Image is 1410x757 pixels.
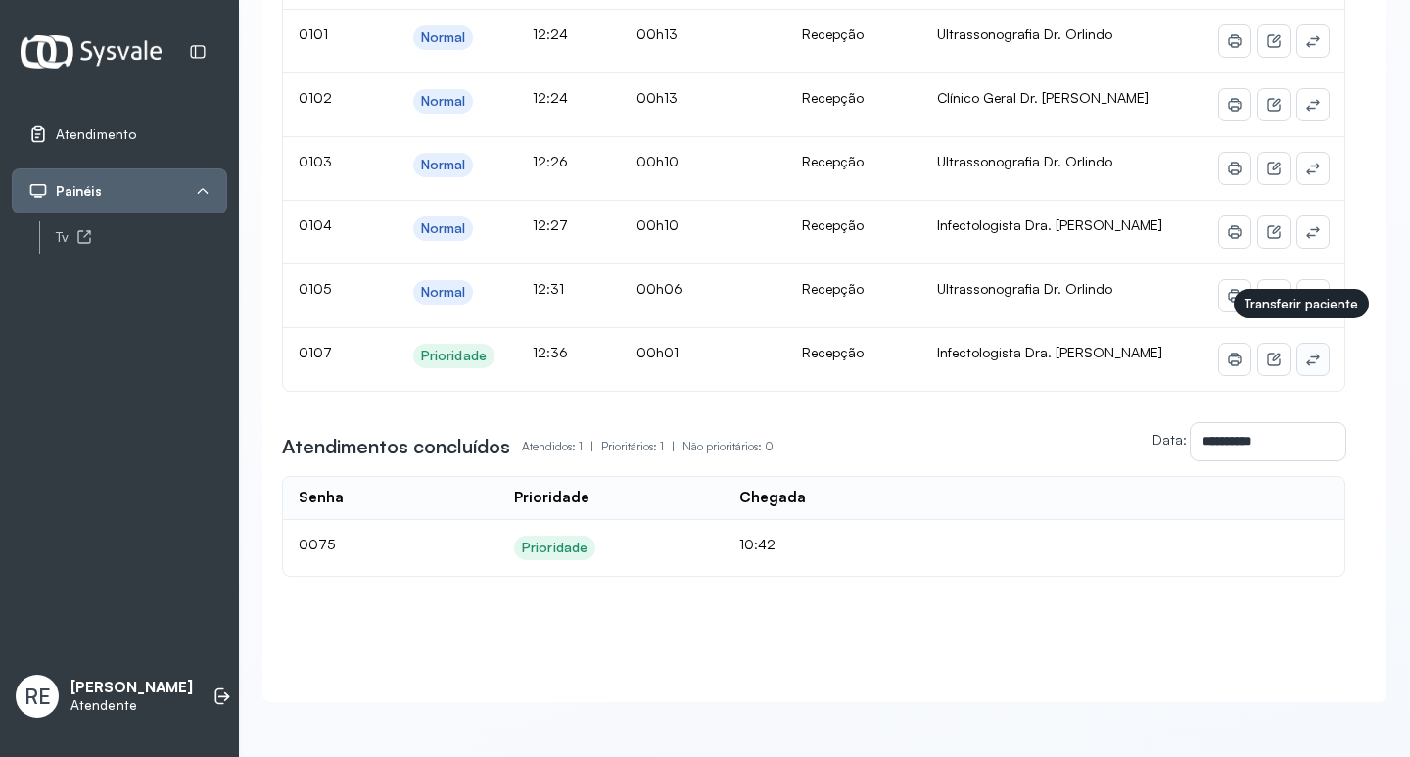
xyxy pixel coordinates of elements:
[282,433,510,460] h3: Atendimentos concluídos
[802,280,906,298] div: Recepção
[636,153,679,169] span: 00h10
[421,157,466,173] div: Normal
[802,344,906,361] div: Recepção
[937,216,1162,233] span: Infectologista Dra. [PERSON_NAME]
[739,489,806,507] div: Chegada
[937,344,1162,360] span: Infectologista Dra. [PERSON_NAME]
[682,433,774,460] p: Não prioritários: 0
[937,153,1112,169] span: Ultrassonografia Dr. Orlindo
[672,439,675,453] span: |
[299,280,331,297] span: 0105
[1152,431,1187,448] label: Data:
[70,679,193,697] p: [PERSON_NAME]
[421,93,466,110] div: Normal
[421,348,487,364] div: Prioridade
[802,216,906,234] div: Recepção
[937,25,1112,42] span: Ultrassonografia Dr. Orlindo
[533,216,568,233] span: 12:27
[56,126,136,143] span: Atendimento
[739,536,775,552] span: 10:42
[299,25,328,42] span: 0101
[533,153,568,169] span: 12:26
[533,25,568,42] span: 12:24
[56,183,102,200] span: Painéis
[590,439,593,453] span: |
[299,344,332,360] span: 0107
[636,216,679,233] span: 00h10
[937,89,1149,106] span: Clínico Geral Dr. [PERSON_NAME]
[802,153,906,170] div: Recepção
[299,536,335,552] span: 0075
[522,540,587,556] div: Prioridade
[299,216,332,233] span: 0104
[533,89,568,106] span: 12:24
[636,89,678,106] span: 00h13
[421,220,466,237] div: Normal
[421,29,466,46] div: Normal
[299,489,344,507] div: Senha
[636,25,678,42] span: 00h13
[70,697,193,714] p: Atendente
[802,25,906,43] div: Recepção
[636,280,682,297] span: 00h06
[421,284,466,301] div: Normal
[299,89,332,106] span: 0102
[514,489,589,507] div: Prioridade
[636,344,679,360] span: 00h01
[21,35,162,68] img: Logotipo do estabelecimento
[28,124,211,144] a: Atendimento
[802,89,906,107] div: Recepção
[937,280,1112,297] span: Ultrassonografia Dr. Orlindo
[533,280,564,297] span: 12:31
[299,153,332,169] span: 0103
[533,344,568,360] span: 12:36
[601,433,682,460] p: Prioritários: 1
[522,433,601,460] p: Atendidos: 1
[56,229,227,246] div: Tv
[56,225,227,250] a: Tv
